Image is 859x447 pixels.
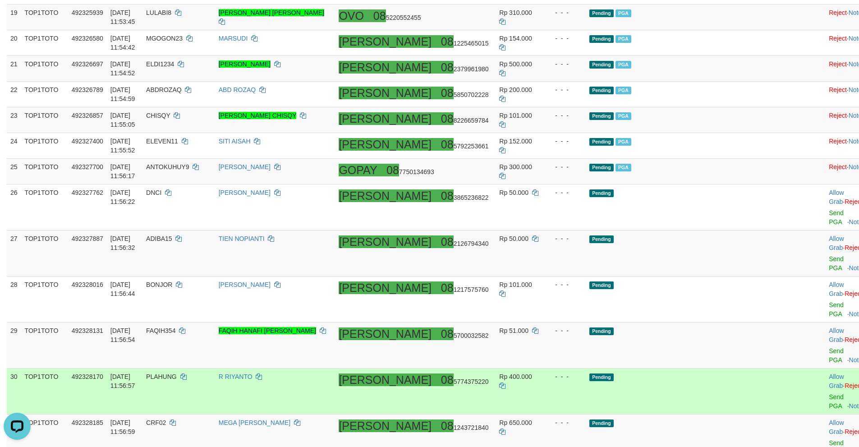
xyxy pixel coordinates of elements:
[829,60,847,68] a: Reject
[219,9,324,16] a: [PERSON_NAME] [PERSON_NAME]
[441,112,454,125] ah_el_jm_1756146672679: 08
[589,61,614,69] span: Pending
[829,419,845,435] span: ·
[219,327,316,334] a: FAQIH HANAFI [PERSON_NAME]
[21,159,68,184] td: TOP1TOTO
[829,138,847,145] a: Reject
[499,189,528,196] span: Rp 50.000
[21,323,68,369] td: TOP1TOTO
[72,60,103,68] span: 492326697
[339,112,432,125] ah_el_jm_1756146672679: [PERSON_NAME]
[441,281,454,294] ah_el_jm_1756146672679: 08
[7,159,21,184] td: 25
[21,184,68,230] td: TOP1TOTO
[548,326,582,335] div: - - -
[110,235,135,251] span: [DATE] 11:56:32
[386,164,399,176] ah_el_jm_1755705115715: 08
[72,327,103,334] span: 492328131
[589,373,614,381] span: Pending
[548,188,582,197] div: - - -
[829,327,845,343] span: ·
[548,85,582,94] div: - - -
[7,107,21,133] td: 23
[441,235,454,248] ah_el_jm_1756146672679: 08
[146,235,172,242] span: ADIBA15
[589,9,614,17] span: Pending
[499,138,532,145] span: Rp 152.000
[829,255,844,272] a: Send PGA
[548,162,582,171] div: - - -
[829,301,844,318] a: Send PGA
[441,286,489,293] span: Copy 081217575760 to clipboard
[441,419,454,432] ah_el_jm_1756146672679: 08
[589,327,614,335] span: Pending
[373,14,421,21] span: Copy 085220552455 to clipboard
[7,5,21,30] td: 19
[21,276,68,323] td: TOP1TOTO
[829,347,844,364] a: Send PGA
[829,373,845,389] span: ·
[441,91,489,98] span: Copy 085850702228 to clipboard
[829,189,844,205] a: Allow Grab
[146,35,183,42] span: MGOGON23
[829,393,844,410] a: Send PGA
[441,378,489,385] span: Copy 085774375220 to clipboard
[219,235,265,242] a: TIEN NOPIANTI
[21,133,68,159] td: TOP1TOTO
[146,373,177,380] span: PLAHUNG
[21,230,68,276] td: TOP1TOTO
[441,138,454,151] ah_el_jm_1756146672679: 08
[110,163,135,180] span: [DATE] 11:56:17
[146,327,175,334] span: FAQIH354
[548,418,582,427] div: - - -
[72,9,103,16] span: 492325939
[146,281,172,288] span: BONJOR
[110,138,135,154] span: [DATE] 11:55:52
[7,30,21,56] td: 20
[339,61,432,74] ah_el_jm_1756146672679: [PERSON_NAME]
[110,9,135,25] span: [DATE] 11:53:45
[219,373,253,380] a: R RIYANTO
[441,143,489,150] span: Copy 085792253661 to clipboard
[829,163,847,171] a: Reject
[548,8,582,17] div: - - -
[72,235,103,242] span: 492327887
[589,138,614,146] span: Pending
[548,280,582,289] div: - - -
[373,9,386,22] ah_el_jm_1755828048544: 08
[219,86,256,93] a: ABD ROZAQ
[499,327,528,334] span: Rp 51.000
[589,281,614,289] span: Pending
[548,34,582,43] div: - - -
[219,189,271,196] a: [PERSON_NAME]
[499,86,532,93] span: Rp 200.000
[146,189,161,196] span: DNCI
[829,327,844,343] a: Allow Grab
[110,373,135,389] span: [DATE] 11:56:57
[339,9,364,22] ah_el_jm_1755828048544: OVO
[386,168,434,175] span: Copy 087750134693 to clipboard
[219,419,290,426] a: MEGA [PERSON_NAME]
[339,189,432,202] ah_el_jm_1756146672679: [PERSON_NAME]
[4,4,31,31] button: Open LiveChat chat widget
[146,138,178,145] span: ELEVEN11
[339,138,432,151] ah_el_jm_1756146672679: [PERSON_NAME]
[72,419,103,426] span: 492328185
[339,419,432,432] ah_el_jm_1756146672679: [PERSON_NAME]
[441,327,454,340] ah_el_jm_1756146672679: 08
[21,5,68,30] td: TOP1TOTO
[21,369,68,415] td: TOP1TOTO
[441,61,454,74] ah_el_jm_1756146672679: 08
[499,163,532,171] span: Rp 300.000
[7,230,21,276] td: 27
[21,107,68,133] td: TOP1TOTO
[7,133,21,159] td: 24
[829,235,844,251] a: Allow Grab
[616,35,631,43] span: Marked by adsdarwis
[589,112,614,120] span: Pending
[21,56,68,82] td: TOP1TOTO
[110,35,135,51] span: [DATE] 11:54:42
[441,189,454,202] ah_el_jm_1756146672679: 08
[548,137,582,146] div: - - -
[146,9,171,16] span: LULABI8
